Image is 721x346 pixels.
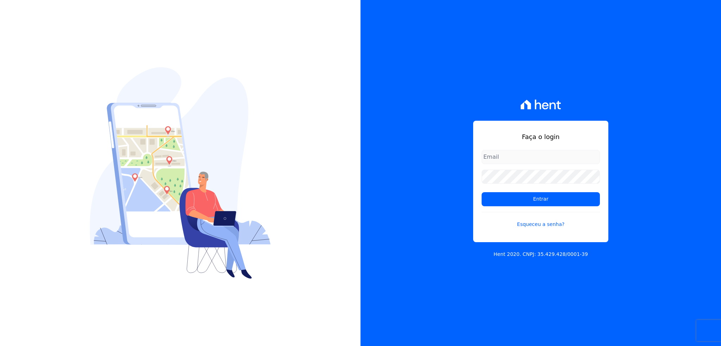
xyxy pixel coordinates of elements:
p: Hent 2020. CNPJ: 35.429.428/0001-39 [494,251,588,258]
input: Entrar [482,192,600,206]
img: Login [90,67,271,279]
input: Email [482,150,600,164]
h1: Faça o login [482,132,600,141]
a: Esqueceu a senha? [482,212,600,228]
